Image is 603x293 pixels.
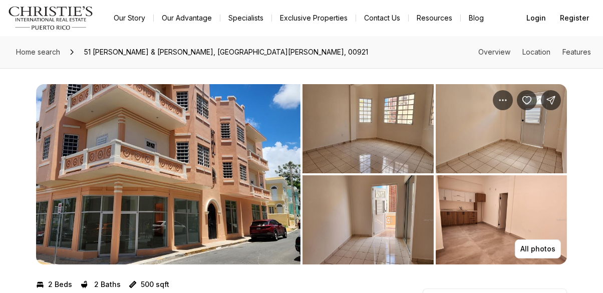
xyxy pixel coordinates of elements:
[520,8,552,28] button: Login
[517,90,537,110] button: Save Property: 51 PILAR & BRAUMBAUGH
[436,175,567,264] button: View image gallery
[106,11,153,25] a: Our Story
[220,11,271,25] a: Specialists
[356,11,408,25] button: Contact Us
[36,84,300,264] li: 1 of 8
[36,84,567,264] div: Listing Photos
[541,90,561,110] button: Share Property: 51 PILAR & BRAUMBAUGH
[560,14,589,22] span: Register
[436,84,567,173] button: View image gallery
[303,175,434,264] button: View image gallery
[154,11,220,25] a: Our Advantage
[12,44,64,60] a: Home search
[303,84,567,264] li: 2 of 8
[478,48,591,56] nav: Page section menu
[272,11,356,25] a: Exclusive Properties
[141,280,169,288] p: 500 sqft
[461,11,492,25] a: Blog
[515,239,561,258] button: All photos
[303,84,434,173] button: View image gallery
[562,48,591,56] a: Skip to: Features
[94,280,121,288] p: 2 Baths
[526,14,546,22] span: Login
[478,48,510,56] a: Skip to: Overview
[522,48,550,56] a: Skip to: Location
[493,90,513,110] button: Property options
[554,8,595,28] button: Register
[520,245,555,253] p: All photos
[409,11,460,25] a: Resources
[80,44,372,60] span: 51 [PERSON_NAME] & [PERSON_NAME], [GEOGRAPHIC_DATA][PERSON_NAME], 00921
[48,280,72,288] p: 2 Beds
[8,6,94,30] img: logo
[16,48,60,56] span: Home search
[36,84,300,264] button: View image gallery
